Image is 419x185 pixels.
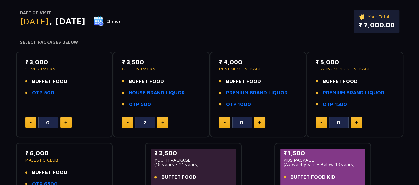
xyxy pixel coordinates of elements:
a: OTP 500 [129,101,151,108]
p: GOLDEN PACKAGE [122,67,200,71]
span: BUFFET FOOD [32,78,67,85]
p: ₹ 2,500 [154,149,233,158]
span: , [DATE] [49,16,85,26]
p: MAJESTIC CLUB [25,158,104,162]
p: (18 years - 21 years) [154,162,233,167]
p: KIDS PACKAGE [284,158,362,162]
span: BUFFET FOOD [226,78,261,85]
h4: Select Packages Below [20,40,399,45]
a: OTP 1500 [323,101,347,108]
img: minus [30,122,32,123]
img: minus [127,122,129,123]
p: ₹ 5,000 [316,58,394,67]
img: plus [355,121,358,124]
p: SILVER PACKAGE [25,67,104,71]
img: plus [64,121,67,124]
a: HOUSE BRAND LIQUOR [129,89,185,97]
img: plus [258,121,261,124]
a: OTP 1000 [226,101,251,108]
p: Date of Visit [20,10,121,16]
span: BUFFET FOOD [161,173,196,181]
p: ₹ 3,500 [122,58,200,67]
span: BUFFET FOOD KID [290,173,335,181]
p: ₹ 1,500 [284,149,362,158]
p: PLATINUM PACKAGE [219,67,297,71]
span: BUFFET FOOD [32,169,67,176]
img: minus [224,122,226,123]
p: YOUTH PACKAGE [154,158,233,162]
img: ticket [359,13,366,20]
img: plus [161,121,164,124]
p: PLATINUM PLUS PACKAGE [316,67,394,71]
p: ₹ 7,000.00 [359,20,395,30]
p: Your Total [359,13,395,20]
p: ₹ 3,000 [25,58,104,67]
img: minus [320,122,322,123]
button: Change [93,16,121,26]
p: ₹ 6,000 [25,149,104,158]
a: PREMIUM BRAND LIQUOR [323,89,384,97]
p: (Above 4 years - Below 18 years) [284,162,362,167]
p: ₹ 4,000 [219,58,297,67]
span: [DATE] [20,16,49,26]
span: BUFFET FOOD [129,78,164,85]
a: OTP 500 [32,89,54,97]
a: PREMIUM BRAND LIQUOR [226,89,288,97]
span: BUFFET FOOD [323,78,358,85]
